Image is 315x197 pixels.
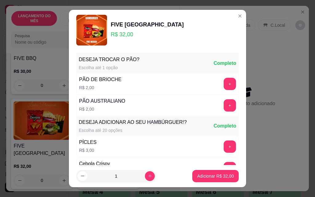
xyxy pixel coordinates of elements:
[79,147,97,153] p: R$ 3,00
[79,85,122,91] p: R$ 2,00
[79,56,139,63] div: DESEJA TROCAR O PÃO?
[224,140,236,153] button: add
[79,119,187,126] div: DESEJA ADICIONAR AO SEU HAMBÚRGUER!?
[111,30,184,39] p: R$ 32,00
[213,60,236,67] div: Completo
[197,173,234,179] p: Adicionar R$ 32,00
[79,65,139,71] div: Escolha até 1 opção
[79,106,125,112] p: R$ 2,00
[78,171,87,181] button: decrease-product-quantity
[192,170,239,182] button: Adicionar R$ 32,00
[79,76,122,83] div: PÃO DE BRIOCHE
[224,162,236,174] button: add
[224,78,236,90] button: add
[235,11,245,21] button: Close
[79,97,125,105] div: PÃO AUSTRALIANO
[213,122,236,130] div: Completo
[79,139,97,146] div: PÍCLES
[111,20,184,29] div: FIVE [GEOGRAPHIC_DATA]
[76,15,107,45] img: product-image
[79,127,187,133] div: Escolha até 20 opções
[79,160,110,167] div: Cebola Crispy
[224,99,236,112] button: add
[145,171,155,181] button: increase-product-quantity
